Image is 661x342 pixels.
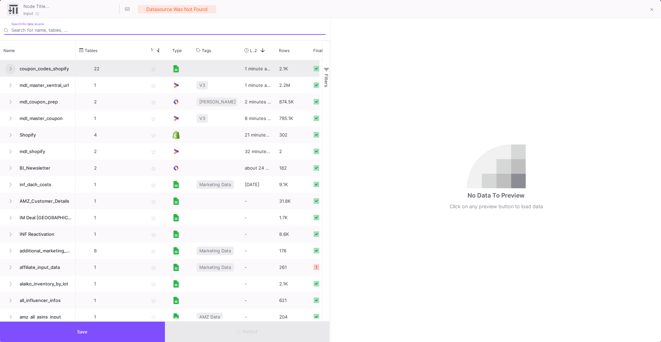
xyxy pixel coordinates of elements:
[15,160,72,176] span: BI_Newsletter
[15,226,72,242] span: INF Reactivation
[199,177,231,193] span: Marketing Data
[172,115,180,122] img: UI Model
[199,243,231,259] span: Marketing Data
[172,48,182,53] span: Type
[23,11,33,16] span: Input
[202,48,211,53] span: Tags
[275,193,310,209] div: 31.8K
[94,94,141,110] p: 2
[172,231,180,238] img: [Legacy] Google Sheets
[241,292,275,309] div: -
[94,292,141,309] p: 1
[275,143,310,160] div: 2
[172,247,180,254] img: [Legacy] Google Sheets
[15,94,72,110] span: mdl_coupon_prep
[199,259,231,275] span: Marketing Data
[241,209,275,226] div: -
[11,28,326,33] input: Search for name, tables, ...
[3,48,15,53] span: Name
[85,48,97,53] span: Tables
[199,94,236,110] span: [PERSON_NAME]
[15,259,72,275] span: affiliate_input_data
[241,193,275,209] div: -
[241,242,275,259] div: -
[15,143,72,160] span: mdl_shopify
[94,127,141,143] p: 4
[275,60,310,77] div: 2.1K
[275,160,310,176] div: 182
[15,210,72,226] span: IM Deal [GEOGRAPHIC_DATA]
[172,280,180,288] img: [Legacy] Google Sheets
[15,110,72,127] span: mdl_master_coupon
[15,77,72,93] span: mdl_master_xentral_url
[241,60,275,77] div: 1 minute ago
[172,164,180,172] img: SQL Model
[172,198,180,205] img: [Legacy] Google Sheets
[94,210,141,226] p: 1
[275,176,310,193] div: 9.1K
[9,5,18,14] img: input-ui.svg
[15,61,72,77] span: coupon_codes_shopify
[241,127,275,143] div: 21 minutes ago
[172,82,180,89] img: UI Model
[172,297,180,304] img: [Legacy] Google Sheets
[275,259,310,275] div: 261
[172,181,180,188] img: [Legacy] Google Sheets
[15,292,72,309] span: all_influencer_infos
[94,177,141,193] p: 1
[172,264,180,271] img: [Legacy] Google Sheets
[94,61,141,77] p: 22
[15,177,72,193] span: inf_dach_costs
[22,1,118,10] input: Node Title...
[94,193,141,209] p: 1
[94,110,141,127] p: 1
[313,42,369,58] div: Final Status
[275,242,310,259] div: 176
[199,309,220,325] span: AMZ Data
[241,143,275,160] div: 32 minutes ago
[94,309,141,325] p: 1
[15,309,72,325] span: amz_all_asins_input
[241,110,275,127] div: 6 minutes ago
[172,313,180,321] img: [Legacy] Google Sheets
[94,276,141,292] p: 1
[15,243,72,259] span: additional_marketing_expenses_monthly
[199,77,205,93] span: V3
[148,47,153,53] span: 1
[138,5,216,13] div: Datasource was not found
[15,127,72,143] span: Shopify
[275,127,310,143] div: 302
[172,148,180,155] img: UI Model
[94,143,141,160] p: 2
[254,48,257,53] span: 2
[275,110,310,127] div: 795.1K
[172,65,180,72] img: [Legacy] Google Sheets
[94,243,141,259] p: 8
[275,93,310,110] div: 874.5K
[94,226,141,242] p: 1
[172,98,180,105] img: SQL Model
[172,131,180,139] img: Shopify
[120,2,134,16] button: Hotkeys List
[241,160,275,176] div: about 24 hours ago
[279,48,290,53] span: Rows
[241,309,275,325] div: -
[450,203,543,210] div: Click on any preview button to load data
[94,259,141,275] p: 1
[172,214,180,221] img: [Legacy] Google Sheets
[468,191,525,200] div: No Data To Preview
[241,275,275,292] div: -
[275,275,310,292] div: 2.1K
[275,77,310,93] div: 2.2M
[324,74,329,87] span: Filters
[241,93,275,110] div: 2 minutes ago
[241,176,275,193] div: [DATE]
[15,276,72,292] span: alaiko_inventory_by_lot
[467,144,526,188] img: no-data.svg
[241,226,275,242] div: -
[15,193,72,209] span: AMZ_Customer_Details
[250,48,254,53] span: Last Used
[275,209,310,226] div: 1.7K
[94,160,141,176] p: 2
[275,292,310,309] div: 621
